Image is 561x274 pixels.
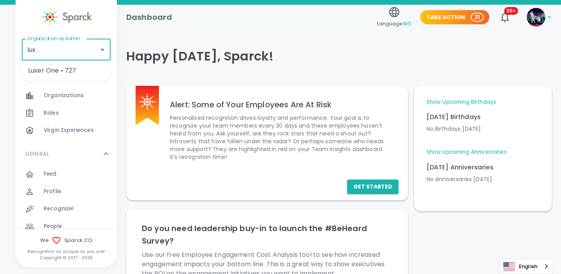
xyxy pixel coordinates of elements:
a: Organizations [16,87,117,104]
span: Language: [377,18,411,29]
p: No Birthdays [DATE] [427,125,539,133]
h1: Dashboard [126,11,172,23]
a: Sparck logo [16,8,117,26]
span: en [403,19,411,28]
a: Recognize! [16,200,117,217]
li: Luxer One • 727 [22,64,111,78]
span: Profile [44,188,61,196]
p: Personalized recognition drives loyalty and performance. Your goal is to recognize your team memb... [170,114,392,161]
p: GENERAL [25,150,49,158]
span: Roles [44,109,59,117]
div: SPARCK [16,64,117,87]
span: 99+ [504,7,518,15]
h6: Alert: Some of Your Employees Are At Risk [170,98,392,111]
a: Show Upcoming Anniversaries [427,148,507,156]
a: Show Upcoming Birthdays [427,98,496,106]
img: Picture of Sparck [527,8,545,27]
p: [DATE] Birthdays [427,112,539,122]
h4: Happy [DATE], Sparck! [126,48,552,64]
label: Organization as Admin [27,35,80,42]
button: Get Started [347,180,399,194]
button: Close [97,44,108,55]
p: 31 [475,13,480,21]
a: Virgin Experiences [16,122,117,139]
a: Roles [16,105,117,122]
div: GENERAL [16,142,117,165]
p: Copyright © 2017 - 2025 [16,254,117,261]
span: Recognize! [44,205,74,213]
span: Feed [44,170,57,178]
span: Virgin Experiences [44,126,94,134]
p: [DATE] Anniversaries [427,163,539,172]
span: We Sparck CO [16,236,117,245]
h6: Do you need leadership buy-in to launch the #BeHeard Survey? [142,222,392,247]
p: No Anniversaries [DATE] [427,175,539,183]
button: Take Action 31 [420,10,489,25]
aside: Language selected: English [499,259,553,274]
a: English [499,259,553,274]
div: Language [499,259,553,274]
span: Organizations [44,92,84,100]
img: Sparck logo [41,8,92,26]
img: Sparck logo [139,94,155,110]
div: SPARCK [16,87,117,142]
button: Language:en [374,4,414,31]
a: Feed [16,165,117,183]
span: People [44,222,62,230]
button: 99+ [496,8,514,27]
a: People [16,218,117,235]
a: Profile [16,183,117,200]
p: Recognition as unique as you are! [16,248,117,254]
